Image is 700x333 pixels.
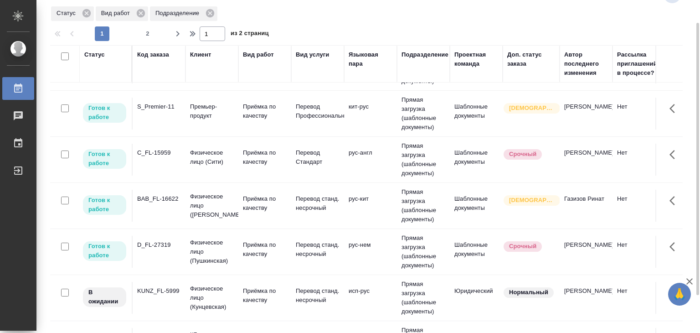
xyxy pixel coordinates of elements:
[243,194,287,213] p: Приёмка по качеству
[137,194,181,203] div: BAB_FL-16622
[243,148,287,166] p: Приёмка по качеству
[397,229,450,275] td: Прямая загрузка (шаблонные документы)
[664,98,686,120] button: Здесь прячутся важные кнопки
[560,190,612,222] td: Газизов Ринат
[450,144,503,176] td: Шаблонные документы
[243,102,287,120] p: Приёмка по качеству
[82,148,127,170] div: Исполнитель может приступить к работе
[84,50,105,59] div: Статус
[137,102,181,111] div: S_Premier-11
[509,196,555,205] p: [DEMOGRAPHIC_DATA]
[344,282,397,314] td: исп-рус
[560,282,612,314] td: [PERSON_NAME]
[82,194,127,216] div: Исполнитель может приступить к работе
[397,183,450,229] td: Прямая загрузка (шаблонные документы)
[349,50,392,68] div: Языковая пара
[296,50,329,59] div: Вид услуги
[137,50,169,59] div: Код заказа
[88,104,121,122] p: Готов к работе
[344,144,397,176] td: рус-англ
[296,194,340,213] p: Перевод станд. несрочный
[560,144,612,176] td: [PERSON_NAME]
[612,98,665,130] td: Нет
[190,284,234,312] p: Физическое лицо (Кунцевская)
[296,240,340,259] p: Перевод станд. несрочный
[137,148,181,157] div: C_FL-15959
[243,240,287,259] p: Приёмка по качеству
[296,148,340,166] p: Перевод Стандарт
[88,288,121,306] p: В ожидании
[401,50,448,59] div: Подразделение
[190,192,234,219] p: Физическое лицо ([PERSON_NAME])
[140,29,155,38] span: 2
[296,286,340,305] p: Перевод станд. несрочный
[88,242,121,260] p: Готов к работе
[140,26,155,41] button: 2
[397,137,450,182] td: Прямая загрузка (шаблонные документы)
[190,238,234,265] p: Физическое лицо (Пушкинская)
[82,102,127,124] div: Исполнитель может приступить к работе
[243,286,287,305] p: Приёмка по качеству
[190,50,211,59] div: Клиент
[344,190,397,222] td: рус-кит
[664,282,686,304] button: Здесь прячутся важные кнопки
[509,242,536,251] p: Срочный
[560,98,612,130] td: [PERSON_NAME]
[397,275,450,321] td: Прямая загрузка (шаблонные документы)
[509,288,548,297] p: Нормальный
[450,236,503,268] td: Шаблонные документы
[664,190,686,212] button: Здесь прячутся важные кнопки
[137,286,181,296] div: KUNZ_FL-5999
[454,50,498,68] div: Проектная команда
[509,104,555,113] p: [DEMOGRAPHIC_DATA]
[190,148,234,166] p: Физическое лицо (Сити)
[88,150,121,168] p: Готов к работе
[560,236,612,268] td: [PERSON_NAME]
[507,50,555,68] div: Доп. статус заказа
[296,102,340,120] p: Перевод Профессиональный
[664,144,686,166] button: Здесь прячутся важные кнопки
[96,6,148,21] div: Вид работ
[612,282,665,314] td: Нет
[617,50,661,78] div: Рассылка приглашений в процессе?
[82,286,127,308] div: Исполнитель назначен, приступать к работе пока рано
[664,236,686,258] button: Здесь прячутся важные кнопки
[564,50,608,78] div: Автор последнего изменения
[57,9,79,18] p: Статус
[101,9,133,18] p: Вид работ
[672,285,687,304] span: 🙏
[450,282,503,314] td: Юридический
[450,190,503,222] td: Шаблонные документы
[509,150,536,159] p: Срочный
[51,6,94,21] div: Статус
[231,28,269,41] span: из 2 страниц
[668,283,691,306] button: 🙏
[155,9,202,18] p: Подразделение
[612,236,665,268] td: Нет
[612,190,665,222] td: Нет
[150,6,217,21] div: Подразделение
[397,91,450,136] td: Прямая загрузка (шаблонные документы)
[344,236,397,268] td: рус-нем
[190,102,234,120] p: Премьер-продукт
[612,144,665,176] td: Нет
[344,98,397,130] td: кит-рус
[450,98,503,130] td: Шаблонные документы
[88,196,121,214] p: Готов к работе
[243,50,274,59] div: Вид работ
[82,240,127,262] div: Исполнитель может приступить к работе
[137,240,181,250] div: D_FL-27319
